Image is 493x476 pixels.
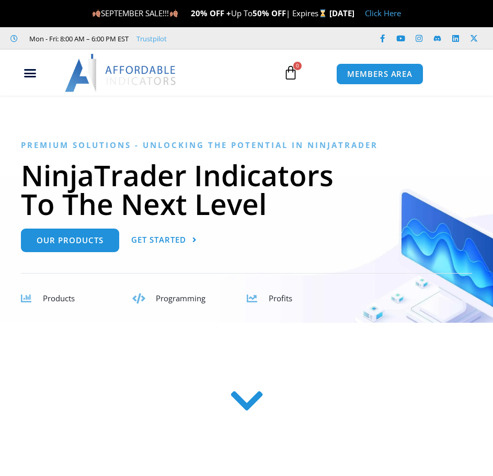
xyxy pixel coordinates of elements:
[27,32,129,45] span: Mon - Fri: 8:00 AM – 6:00 PM EST
[170,9,178,17] img: 🍂
[37,236,104,244] span: Our Products
[93,9,100,17] img: 🍂
[269,293,292,303] span: Profits
[131,229,197,252] a: Get Started
[191,8,231,18] strong: 20% OFF +
[336,63,423,85] a: MEMBERS AREA
[92,8,329,18] span: SEPTEMBER SALE!!! Up To | Expires
[293,62,302,70] span: 0
[329,8,354,18] strong: [DATE]
[131,236,186,244] span: Get Started
[319,9,327,17] img: ⌛
[365,8,401,18] a: Click Here
[21,140,472,150] h6: Premium Solutions - Unlocking the Potential in NinjaTrader
[253,8,286,18] strong: 50% OFF
[65,54,177,92] img: LogoAI | Affordable Indicators – NinjaTrader
[43,293,75,303] span: Products
[5,63,54,83] div: Menu Toggle
[21,161,472,218] h1: NinjaTrader Indicators To The Next Level
[268,58,314,88] a: 0
[156,293,205,303] span: Programming
[347,70,412,78] span: MEMBERS AREA
[21,229,119,252] a: Our Products
[136,32,167,45] a: Trustpilot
